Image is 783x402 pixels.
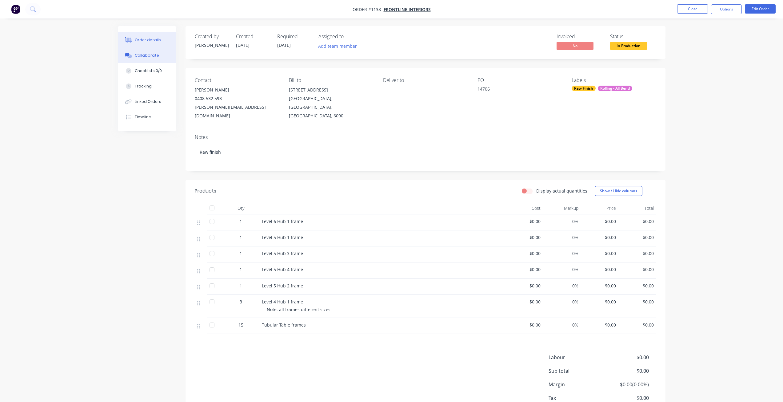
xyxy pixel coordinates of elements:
span: $0.00 [508,282,541,289]
span: $0.00 [583,282,616,289]
div: PO [477,77,562,83]
span: Level 5 Hub 2 frame [262,283,303,289]
span: 1 [240,266,242,273]
span: $0.00 ( 0.00 %) [603,381,649,388]
div: 0408 532 593 [195,94,279,103]
img: Factory [11,5,20,14]
div: Timeline [135,114,151,120]
span: $0.00 [508,298,541,305]
button: Order details [118,32,176,48]
span: $0.00 [603,354,649,361]
span: $0.00 [508,250,541,257]
span: $0.00 [603,367,649,375]
span: $0.00 [621,266,654,273]
span: $0.00 [603,394,649,402]
div: [PERSON_NAME]0408 532 593[PERSON_NAME][EMAIL_ADDRESS][DOMAIN_NAME] [195,86,279,120]
a: Frontline Interiors [384,6,431,12]
span: Level 5 Hub 4 frame [262,266,303,272]
div: Assigned to [318,34,380,39]
div: Linked Orders [135,99,161,104]
span: Tubular Table frames [262,322,306,328]
div: [STREET_ADDRESS][GEOGRAPHIC_DATA], [GEOGRAPHIC_DATA], [GEOGRAPHIC_DATA], 6090 [289,86,373,120]
span: $0.00 [583,298,616,305]
span: 0% [545,322,578,328]
div: Raw finish [195,143,656,161]
span: 1 [240,250,242,257]
div: [PERSON_NAME] [195,86,279,94]
span: Note: all frames different sizes [267,307,330,312]
button: Options [711,4,742,14]
span: $0.00 [508,234,541,241]
label: Display actual quantities [536,188,587,194]
div: Price [581,202,619,214]
span: 0% [545,234,578,241]
span: 1 [240,234,242,241]
span: $0.00 [583,234,616,241]
div: Created [236,34,270,39]
div: Created by [195,34,229,39]
span: 15 [238,322,243,328]
span: $0.00 [621,298,654,305]
div: [GEOGRAPHIC_DATA], [GEOGRAPHIC_DATA], [GEOGRAPHIC_DATA], 6090 [289,94,373,120]
span: 0% [545,250,578,257]
span: 0% [545,266,578,273]
div: 14706 [477,86,554,94]
span: Level 4 Hub 1 frame [262,299,303,305]
span: $0.00 [583,266,616,273]
span: Labour [549,354,603,361]
div: Total [618,202,656,214]
button: Checklists 0/0 [118,63,176,79]
div: Cost [505,202,543,214]
span: $0.00 [508,266,541,273]
span: 0% [545,298,578,305]
div: Invoiced [557,34,603,39]
span: Sub total [549,367,603,375]
span: $0.00 [621,234,654,241]
span: $0.00 [621,218,654,225]
div: Rolling - All Bend [598,86,632,91]
div: Deliver to [383,77,467,83]
span: 0% [545,282,578,289]
div: [STREET_ADDRESS] [289,86,373,94]
div: Order details [135,37,161,43]
span: $0.00 [621,282,654,289]
span: In Production [610,42,647,50]
span: 1 [240,282,242,289]
div: Markup [543,202,581,214]
span: Tax [549,394,603,402]
div: [PERSON_NAME][EMAIL_ADDRESS][DOMAIN_NAME] [195,103,279,120]
span: Margin [549,381,603,388]
span: $0.00 [583,250,616,257]
span: No [557,42,593,50]
div: Checklists 0/0 [135,68,162,74]
button: Add team member [315,42,360,50]
span: $0.00 [508,218,541,225]
span: $0.00 [508,322,541,328]
div: Notes [195,134,656,140]
span: 0% [545,218,578,225]
span: Level 5 Hub 1 frame [262,234,303,240]
button: Close [677,4,708,14]
div: Labels [572,77,656,83]
button: Collaborate [118,48,176,63]
span: $0.00 [621,250,654,257]
button: In Production [610,42,647,51]
span: Level 5 Hub 3 frame [262,250,303,256]
div: Qty [222,202,259,214]
span: 1 [240,218,242,225]
span: $0.00 [583,322,616,328]
span: [DATE] [277,42,291,48]
button: Timeline [118,109,176,125]
button: Show / Hide columns [595,186,642,196]
span: $0.00 [621,322,654,328]
div: Required [277,34,311,39]
button: Tracking [118,79,176,94]
div: Tracking [135,83,152,89]
span: Level 6 Hub 1 frame [262,218,303,224]
span: $0.00 [583,218,616,225]
button: Edit Order [745,4,776,14]
div: Collaborate [135,53,159,58]
span: Order #1138 - [353,6,384,12]
div: Raw Finish [572,86,596,91]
